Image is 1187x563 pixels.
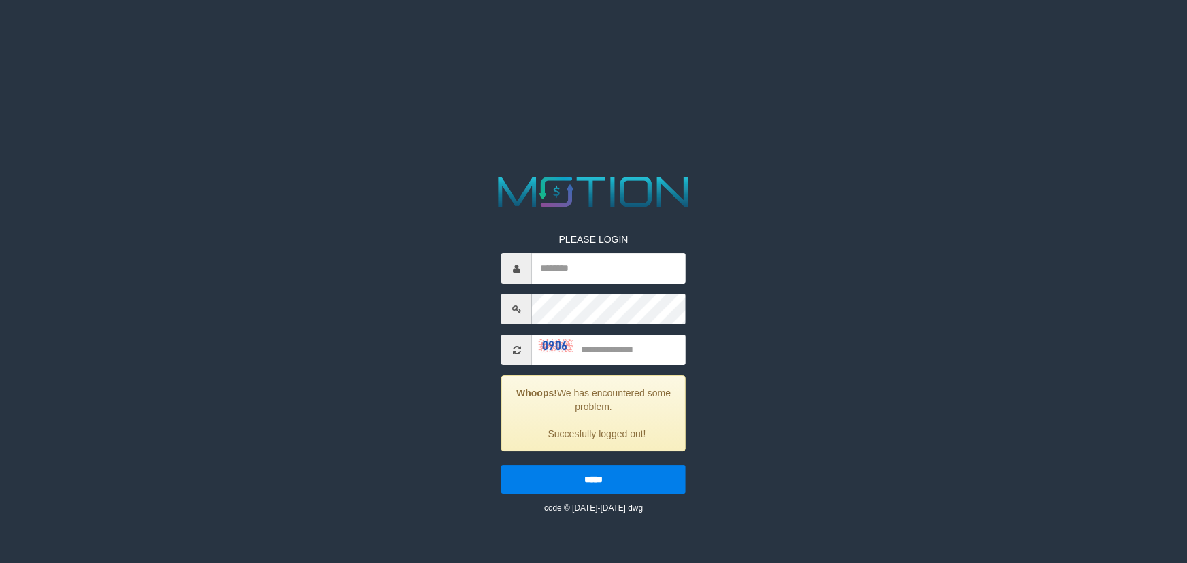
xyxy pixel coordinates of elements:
[519,427,675,441] li: Succesfully logged out!
[516,388,557,398] strong: Whoops!
[539,339,573,353] img: captcha
[490,171,697,212] img: MOTION_logo.png
[501,233,686,246] p: PLEASE LOGIN
[544,503,643,513] small: code © [DATE]-[DATE] dwg
[501,375,686,451] div: We has encountered some problem.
